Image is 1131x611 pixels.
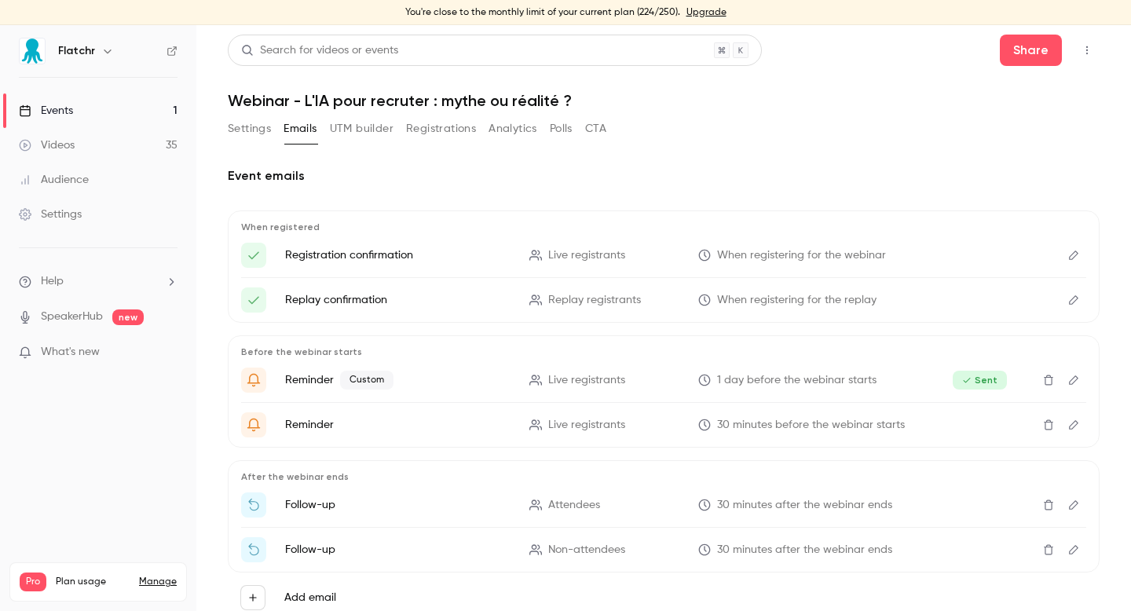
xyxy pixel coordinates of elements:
[340,371,393,390] span: Custom
[241,412,1086,437] li: Notre webinaire commence dans 30 minutes !
[548,372,625,389] span: Live registrants
[1061,243,1086,268] button: Edit
[717,542,892,558] span: 30 minutes after the webinar ends
[548,292,641,309] span: Replay registrants
[585,116,606,141] button: CTA
[686,6,727,19] a: Upgrade
[284,116,317,141] button: Emails
[241,221,1086,233] p: When registered
[1000,35,1062,66] button: Share
[489,116,537,141] button: Analytics
[228,116,271,141] button: Settings
[285,371,511,390] p: Reminder
[41,344,100,360] span: What's new
[41,273,64,290] span: Help
[20,573,46,591] span: Pro
[1036,412,1061,437] button: Delete
[285,497,511,513] p: Follow-up
[406,116,476,141] button: Registrations
[1061,287,1086,313] button: Edit
[548,417,625,434] span: Live registrants
[548,497,600,514] span: Attendees
[241,470,1086,483] p: After the webinar ends
[285,247,511,263] p: Registration confirmation
[241,537,1086,562] li: Votre lien pour regarder notre webinaire !
[717,497,892,514] span: 30 minutes after the webinar ends
[285,292,511,308] p: Replay confirmation
[241,346,1086,358] p: Before the webinar starts
[241,243,1086,268] li: Votre lien pour participer à notre webinaire !
[228,166,1100,185] h2: Event emails
[953,371,1007,390] span: Sent
[19,103,73,119] div: Events
[1036,368,1061,393] button: Delete
[20,38,45,64] img: Flatchr
[1061,537,1086,562] button: Edit
[1061,492,1086,518] button: Edit
[19,273,178,290] li: help-dropdown-opener
[1036,492,1061,518] button: Delete
[159,346,178,360] iframe: Noticeable Trigger
[1036,537,1061,562] button: Delete
[241,42,398,59] div: Search for videos or events
[717,292,877,309] span: When registering for the replay
[285,542,511,558] p: Follow-up
[717,372,877,389] span: 1 day before the webinar starts
[1061,412,1086,437] button: Edit
[228,91,1100,110] h1: Webinar - L'IA pour recruter : mythe ou réalité ?
[1061,368,1086,393] button: Edit
[285,417,511,433] p: Reminder
[58,43,95,59] h6: Flatchr
[717,247,886,264] span: When registering for the webinar
[550,116,573,141] button: Polls
[717,417,905,434] span: 30 minutes before the webinar starts
[139,576,177,588] a: Manage
[41,309,103,325] a: SpeakerHub
[241,492,1086,518] li: Merci d'avoir participé à notre webinaire !
[241,368,1086,393] li: Êtes-vous prêt pour le webinaire de demain ?
[548,247,625,264] span: Live registrants
[548,542,625,558] span: Non-attendees
[19,137,75,153] div: Videos
[284,590,336,606] label: Add email
[19,207,82,222] div: Settings
[112,309,144,325] span: new
[56,576,130,588] span: Plan usage
[241,287,1086,313] li: Votre lien pour regarder notre webinaire !
[19,172,89,188] div: Audience
[330,116,393,141] button: UTM builder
